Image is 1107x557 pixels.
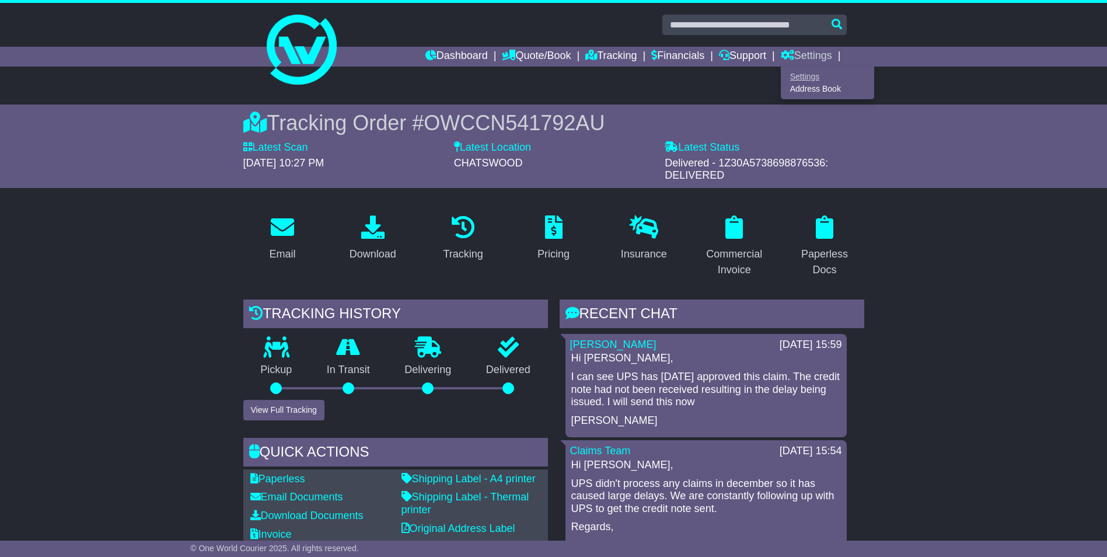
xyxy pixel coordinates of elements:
a: Download [342,211,404,266]
a: Email Documents [250,491,343,503]
a: Shipping Label - A4 printer [401,473,536,485]
span: © One World Courier 2025. All rights reserved. [190,544,359,553]
p: In Transit [309,364,387,377]
a: Paperless Docs [785,211,864,282]
p: Pickup [243,364,310,377]
a: [PERSON_NAME] [570,339,656,350]
a: Quote/Book [502,47,571,67]
a: Dashboard [425,47,488,67]
a: Invoice [250,528,292,540]
a: Tracking [435,211,490,266]
span: Delivered - 1Z30A5738698876536: DELIVERED [665,157,828,182]
div: [DATE] 15:54 [780,445,842,458]
div: Tracking history [243,300,548,331]
a: Claims Team [570,445,631,457]
a: Shipping Label - Thermal printer [401,491,529,516]
div: Email [269,246,295,262]
a: Financials [651,47,704,67]
div: Commercial Invoice [703,246,766,278]
button: View Full Tracking [243,400,324,420]
a: Insurance [613,211,675,266]
div: RECENT CHAT [560,300,864,331]
label: Latest Status [665,141,739,154]
div: Tracking [443,246,483,262]
a: Address Book [781,83,874,96]
a: Settings [781,70,874,83]
p: [PERSON_NAME] [571,415,841,427]
label: Latest Location [454,141,531,154]
p: Hi [PERSON_NAME], [571,352,841,365]
div: Pricing [537,246,570,262]
a: Paperless [250,473,305,485]
div: Quick Actions [243,438,548,469]
div: [DATE] 15:59 [780,339,842,351]
p: UPS didn't process any claims in december so it has caused large delays. We are constantly follow... [571,478,841,516]
p: [PERSON_NAME] [571,539,841,552]
a: Pricing [530,211,577,266]
a: Settings [781,47,832,67]
p: Hi [PERSON_NAME], [571,459,841,472]
a: Original Address Label [401,523,515,534]
div: Tracking Order # [243,110,864,135]
a: Support [719,47,766,67]
span: OWCCN541792AU [424,111,605,135]
a: Email [261,211,303,266]
a: Commercial Invoice [695,211,774,282]
div: Download [350,246,396,262]
a: Tracking [585,47,637,67]
p: Delivered [469,364,548,377]
div: Insurance [621,246,667,262]
a: Download Documents [250,510,364,521]
div: Quote/Book [781,67,874,99]
div: Paperless Docs [793,246,857,278]
p: Delivering [387,364,469,377]
span: [DATE] 10:27 PM [243,157,324,169]
p: I can see UPS has [DATE] approved this claim. The credit note had not been received resulting in ... [571,371,841,409]
label: Latest Scan [243,141,308,154]
p: Regards, [571,521,841,534]
span: CHATSWOOD [454,157,523,169]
